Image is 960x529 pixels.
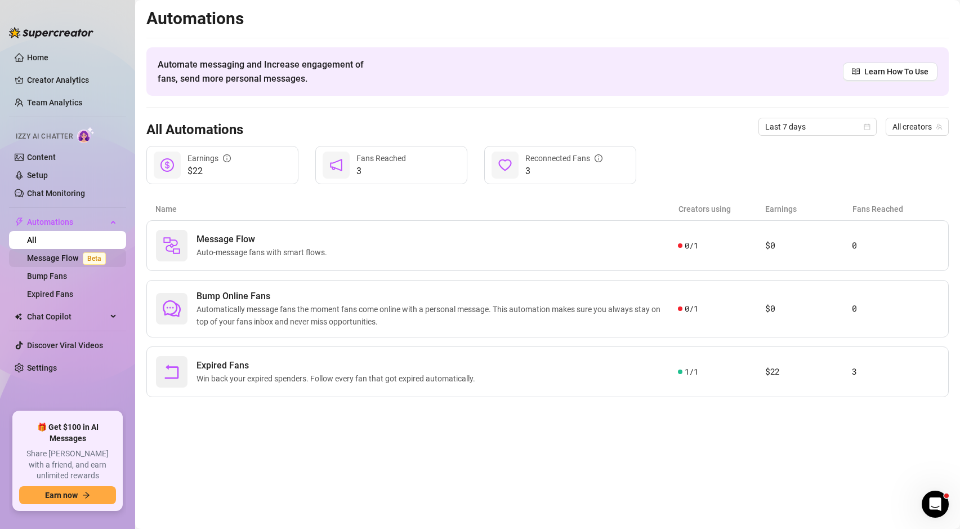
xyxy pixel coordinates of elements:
img: Chat Copilot [15,313,22,321]
span: calendar [864,123,870,130]
article: 3 [852,365,939,379]
span: dollar [160,158,174,172]
a: Bump Fans [27,272,67,281]
span: Automations [27,213,107,231]
span: Expired Fans [197,359,480,372]
a: Home [27,53,48,62]
a: Discover Viral Videos [27,341,103,350]
span: Earn now [45,491,78,500]
span: Auto-message fans with smart flows. [197,246,332,259]
img: svg%3e [163,237,181,255]
span: $22 [187,165,231,178]
span: arrow-right [82,491,90,499]
span: heart [498,158,512,172]
button: Earn nowarrow-right [19,486,116,504]
article: Fans Reached [852,203,940,215]
span: Fans Reached [356,154,406,163]
span: team [936,123,943,130]
span: Share [PERSON_NAME] with a friend, and earn unlimited rewards [19,448,116,482]
span: notification [329,158,343,172]
img: logo-BBDzfeDw.svg [9,27,93,38]
span: Bump Online Fans [197,290,678,303]
span: info-circle [223,154,231,162]
span: Last 7 days [765,118,870,135]
span: 0 / 1 [685,303,698,315]
a: Expired Fans [27,290,73,299]
span: comment [163,300,181,318]
span: Automatically message fans the moment fans come online with a personal message. This automation m... [197,303,678,328]
article: 0 [852,302,939,315]
span: Automate messaging and Increase engagement of fans, send more personal messages. [158,57,374,86]
a: Settings [27,363,57,372]
span: Learn How To Use [864,65,928,78]
a: Setup [27,171,48,180]
article: Creators using [678,203,766,215]
iframe: Intercom live chat [922,491,949,518]
span: info-circle [595,154,602,162]
span: 3 [525,165,602,178]
article: Name [155,203,678,215]
a: Team Analytics [27,98,82,107]
span: thunderbolt [15,217,24,226]
span: 3 [356,165,406,178]
a: Creator Analytics [27,71,117,89]
a: All [27,235,37,245]
span: 1 / 1 [685,366,698,378]
a: Content [27,153,56,162]
article: 0 [852,239,939,252]
h2: Automations [146,8,949,29]
a: Chat Monitoring [27,189,85,198]
span: rollback [163,363,181,381]
div: Earnings [187,152,231,165]
span: All creators [892,118,942,135]
span: Chat Copilot [27,308,107,326]
span: Izzy AI Chatter [16,131,73,142]
span: Message Flow [197,233,332,246]
article: Earnings [765,203,852,215]
h3: All Automations [146,121,243,139]
span: 🎁 Get $100 in AI Messages [19,422,116,444]
span: read [852,68,860,75]
img: AI Chatter [77,127,95,143]
div: Reconnected Fans [525,152,602,165]
article: $0 [765,302,852,315]
span: Win back your expired spenders. Follow every fan that got expired automatically. [197,372,480,385]
article: $0 [765,239,852,252]
a: Message FlowBeta [27,254,110,263]
span: Beta [83,252,106,265]
article: $22 [765,365,852,379]
a: Learn How To Use [843,63,937,81]
span: 0 / 1 [685,239,698,252]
